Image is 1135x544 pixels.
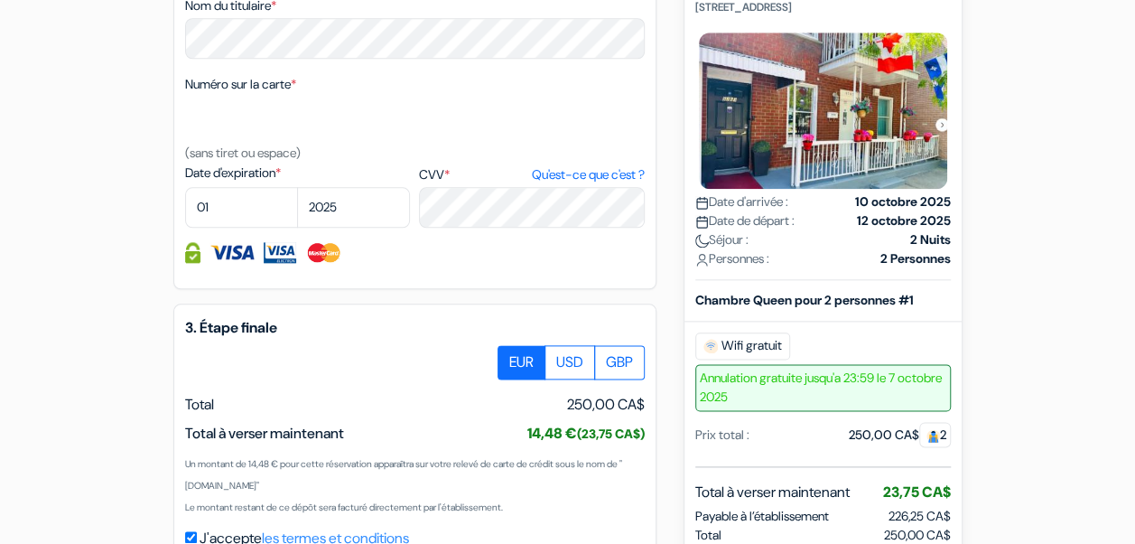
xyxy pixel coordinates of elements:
img: calendar.svg [695,195,709,209]
small: Un montant de 14,48 € pour cette réservation apparaîtra sur votre relevé de carte de crédit sous ... [185,458,622,492]
strong: 10 octobre 2025 [855,192,951,211]
small: (23,75 CA$) [577,426,645,442]
strong: 2 Personnes [880,249,951,267]
span: Date d'arrivée : [695,192,788,211]
span: Total [185,395,214,414]
b: Chambre Queen pour 2 personnes #1 [695,291,914,307]
span: 226,25 CA$ [888,507,951,523]
small: (sans tiret ou espace) [185,145,301,161]
span: Total à verser maintenant [185,424,344,443]
span: 250,00 CA$ [567,394,645,416]
label: GBP [594,345,645,380]
span: 2 [919,421,951,446]
img: guest.svg [926,428,940,442]
img: free_wifi.svg [703,338,718,352]
label: USD [544,345,595,380]
span: Annulation gratuite jusqu'a 23:59 le 7 octobre 2025 [695,363,951,410]
span: Wifi gratuit [695,332,790,359]
strong: 2 Nuits [910,230,951,249]
label: EUR [498,345,545,380]
img: calendar.svg [695,214,709,228]
img: Visa [209,242,255,263]
img: user_icon.svg [695,252,709,266]
a: Qu'est-ce que c'est ? [531,165,644,184]
div: 250,00 CA$ [849,425,951,444]
img: Master Card [305,242,342,263]
small: Le montant restant de ce dépôt sera facturé directement par l'établissement. [185,502,503,513]
div: Prix total : [695,425,749,444]
label: Numéro sur la carte [185,75,296,94]
span: Total [695,525,721,544]
span: Personnes : [695,249,769,267]
img: Visa Electron [264,242,296,263]
span: 14,48 € [527,424,645,443]
label: CVV [419,165,644,184]
span: Date de départ : [695,211,795,230]
h5: 3. Étape finale [185,319,645,336]
strong: 12 octobre 2025 [857,211,951,230]
span: Séjour : [695,230,749,249]
span: Total à verser maintenant [695,481,850,502]
span: 23,75 CA$ [883,482,951,501]
div: Basic radio toggle button group [498,345,645,380]
img: Information de carte de crédit entièrement encryptée et sécurisée [185,242,200,263]
span: 250,00 CA$ [884,525,951,544]
img: moon.svg [695,233,709,247]
label: Date d'expiration [185,164,410,183]
span: Payable à l’établissement [695,506,829,525]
